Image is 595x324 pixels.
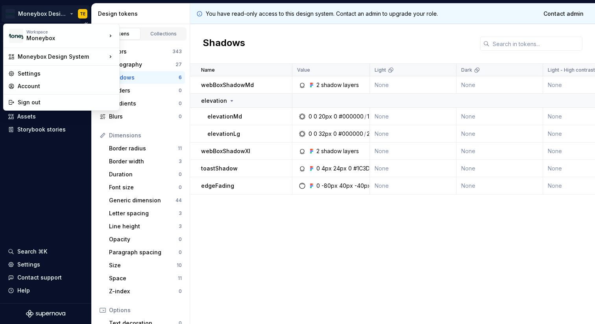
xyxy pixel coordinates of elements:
div: Sign out [18,98,115,106]
div: Account [18,82,115,90]
div: Moneybox [26,34,93,42]
img: c17557e8-ebdc-49e2-ab9e-7487adcf6d53.png [9,29,23,43]
div: Workspace [26,30,107,34]
div: Moneybox Design System [18,53,107,61]
div: Settings [18,70,115,78]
